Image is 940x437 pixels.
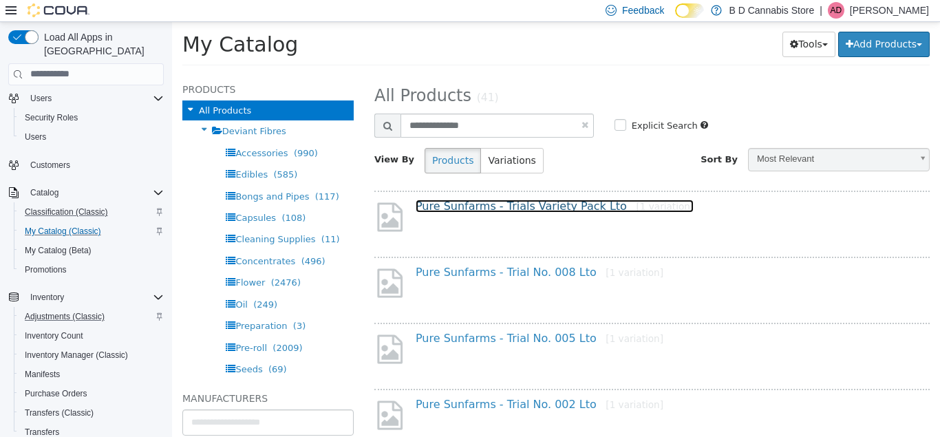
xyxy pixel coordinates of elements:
[202,178,233,212] img: missing-image.png
[25,112,78,123] span: Security Roles
[202,244,233,278] img: missing-image.png
[244,376,491,389] a: Pure Sunfarms - Trial No. 002 Lto[1 variation]
[729,2,814,19] p: B D Cannabis Store
[63,342,90,352] span: Seeds
[14,403,169,423] button: Transfers (Classic)
[19,109,83,126] a: Security Roles
[14,345,169,365] button: Inventory Manager (Classic)
[30,93,52,104] span: Users
[25,407,94,418] span: Transfers (Classic)
[121,299,133,309] span: (3)
[202,376,233,410] img: missing-image.png
[63,169,137,180] span: Bongs and Pipes
[100,321,130,331] span: (2009)
[202,132,242,142] span: View By
[622,3,664,17] span: Feedback
[149,212,168,222] span: (11)
[434,311,491,322] small: [1 variation]
[19,308,164,325] span: Adjustments (Classic)
[63,234,123,244] span: Concentrates
[19,223,164,239] span: My Catalog (Classic)
[850,2,929,19] p: [PERSON_NAME]
[25,226,101,237] span: My Catalog (Classic)
[434,245,491,256] small: [1 variation]
[19,262,164,278] span: Promotions
[19,328,164,344] span: Inventory Count
[19,242,97,259] a: My Catalog (Beta)
[25,311,105,322] span: Adjustments (Classic)
[244,310,491,323] a: Pure Sunfarms - Trial No. 005 Lto[1 variation]
[19,347,164,363] span: Inventory Manager (Classic)
[3,288,169,307] button: Inventory
[25,184,164,201] span: Catalog
[25,330,83,341] span: Inventory Count
[25,90,164,107] span: Users
[19,204,164,220] span: Classification (Classic)
[10,368,182,385] h5: Manufacturers
[828,2,844,19] div: Aman Dhillon
[101,147,125,158] span: (585)
[25,156,164,173] span: Customers
[25,369,60,380] span: Manifests
[253,126,309,151] button: Products
[25,245,92,256] span: My Catalog (Beta)
[63,126,116,136] span: Accessories
[129,234,153,244] span: (496)
[14,326,169,345] button: Inventory Count
[528,132,566,142] span: Sort By
[63,191,104,201] span: Capsules
[14,384,169,403] button: Purchase Orders
[202,64,299,83] span: All Products
[63,299,115,309] span: Preparation
[19,385,93,402] a: Purchase Orders
[25,388,87,399] span: Purchase Orders
[19,109,164,126] span: Security Roles
[666,10,758,35] button: Add Products
[14,365,169,384] button: Manifests
[143,169,167,180] span: (117)
[3,155,169,175] button: Customers
[63,321,95,331] span: Pre-roll
[27,83,79,94] span: All Products
[63,147,96,158] span: Edibles
[19,385,164,402] span: Purchase Orders
[14,127,169,147] button: Users
[3,183,169,202] button: Catalog
[25,289,70,306] button: Inventory
[456,97,526,111] label: Explicit Search
[25,206,108,217] span: Classification (Classic)
[96,342,115,352] span: (69)
[577,127,739,148] span: Most Relevant
[19,204,114,220] a: Classification (Classic)
[25,90,57,107] button: Users
[14,202,169,222] button: Classification (Classic)
[25,131,46,142] span: Users
[19,129,52,145] a: Users
[19,223,107,239] a: My Catalog (Classic)
[30,292,64,303] span: Inventory
[19,262,72,278] a: Promotions
[244,244,491,257] a: Pure Sunfarms - Trial No. 008 Lto[1 variation]
[25,289,164,306] span: Inventory
[675,3,704,18] input: Dark Mode
[28,3,89,17] img: Cova
[14,241,169,260] button: My Catalog (Beta)
[50,104,114,114] span: Deviant Fibres
[3,89,169,108] button: Users
[25,350,128,361] span: Inventory Manager (Classic)
[10,10,126,34] span: My Catalog
[63,277,75,288] span: Oil
[675,18,676,19] span: Dark Mode
[109,191,133,201] span: (108)
[19,308,110,325] a: Adjustments (Classic)
[19,242,164,259] span: My Catalog (Beta)
[10,59,182,76] h5: Products
[99,255,129,266] span: (2476)
[610,10,663,35] button: Tools
[14,260,169,279] button: Promotions
[19,129,164,145] span: Users
[19,347,133,363] a: Inventory Manager (Classic)
[19,366,164,383] span: Manifests
[25,264,67,275] span: Promotions
[63,212,143,222] span: Cleaning Supplies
